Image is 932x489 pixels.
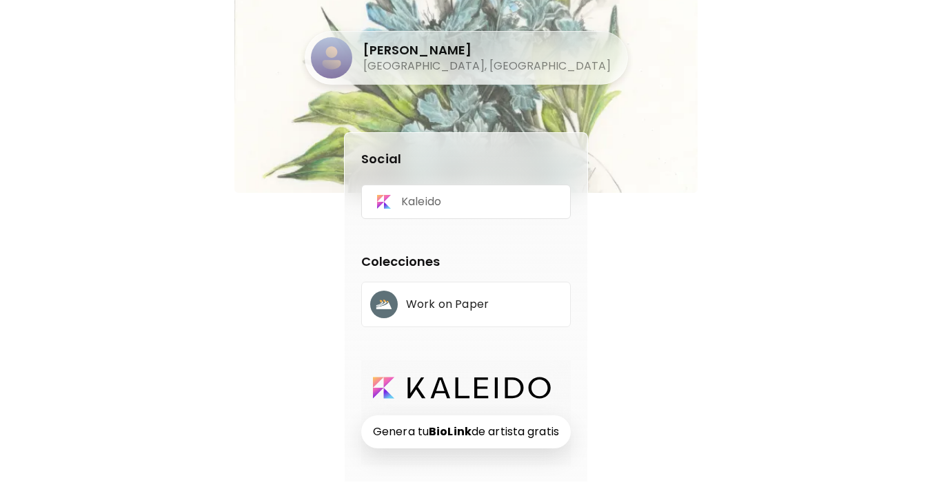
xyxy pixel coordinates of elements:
[361,252,571,271] h5: Colecciones
[311,37,611,79] div: [PERSON_NAME][GEOGRAPHIC_DATA], [GEOGRAPHIC_DATA]
[370,291,398,318] img: avatar
[361,149,571,168] p: Social
[363,42,611,59] h4: [PERSON_NAME]
[429,424,472,439] strong: BioLink
[363,59,611,74] h5: [GEOGRAPHIC_DATA], [GEOGRAPHIC_DATA]
[376,194,392,210] img: Kaleido
[373,377,551,399] img: logo
[406,299,489,310] p: Work on Paper
[373,377,559,399] a: logo
[401,194,441,209] p: Kaleido
[361,415,571,448] h6: Genera tu de artista gratis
